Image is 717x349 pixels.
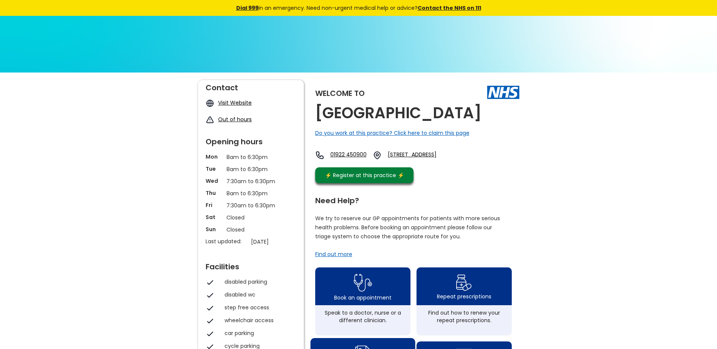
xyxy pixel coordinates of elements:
a: 01922 450900 [330,151,367,160]
p: Fri [206,201,223,209]
div: step free access [225,304,293,311]
p: Closed [226,213,276,222]
img: book appointment icon [354,272,372,294]
div: disabled wc [225,291,293,298]
a: Find out more [315,250,352,258]
div: car parking [225,329,293,337]
p: Tue [206,165,223,173]
div: Speak to a doctor, nurse or a different clinician. [319,309,407,324]
a: Dial 999 [236,4,259,12]
img: exclamation icon [206,116,214,124]
a: repeat prescription iconRepeat prescriptionsFind out how to renew your repeat prescriptions. [417,267,512,335]
p: Wed [206,177,223,185]
p: We try to reserve our GP appointments for patients with more serious health problems. Before book... [315,214,500,241]
div: Contact [206,80,296,91]
p: Closed [226,225,276,234]
a: ⚡️ Register at this practice ⚡️ [315,167,413,183]
div: Repeat prescriptions [437,293,491,300]
div: disabled parking [225,278,293,286]
a: [STREET_ADDRESS] [388,151,460,160]
div: Welcome to [315,90,365,97]
img: repeat prescription icon [456,273,472,293]
p: 7:30am to 6:30pm [226,201,276,210]
p: 8am to 6:30pm [226,189,276,198]
p: 8am to 6:30pm [226,153,276,161]
div: wheelchair access [225,317,293,324]
img: globe icon [206,99,214,108]
p: Mon [206,153,223,161]
div: in an emergency. Need non-urgent medical help or advice? [185,4,533,12]
p: Last updated: [206,238,247,245]
p: Sun [206,225,223,233]
img: The NHS logo [487,86,519,99]
a: book appointment icon Book an appointmentSpeak to a doctor, nurse or a different clinician. [315,267,410,335]
div: Find out how to renew your repeat prescriptions. [420,309,508,324]
a: Out of hours [218,116,252,123]
h2: [GEOGRAPHIC_DATA] [315,105,482,122]
a: Visit Website [218,99,252,107]
div: Book an appointment [334,294,392,301]
div: Need Help? [315,193,512,204]
a: Do you work at this practice? Click here to claim this page [315,129,469,137]
img: practice location icon [373,151,382,160]
img: telephone icon [315,151,324,160]
p: Thu [206,189,223,197]
div: ⚡️ Register at this practice ⚡️ [321,171,408,179]
div: Facilities [206,259,296,270]
div: Opening hours [206,134,296,145]
p: 7:30am to 6:30pm [226,177,276,185]
p: 8am to 6:30pm [226,165,276,173]
p: Sat [206,213,223,221]
p: [DATE] [251,238,300,246]
a: Contact the NHS on 111 [418,4,481,12]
